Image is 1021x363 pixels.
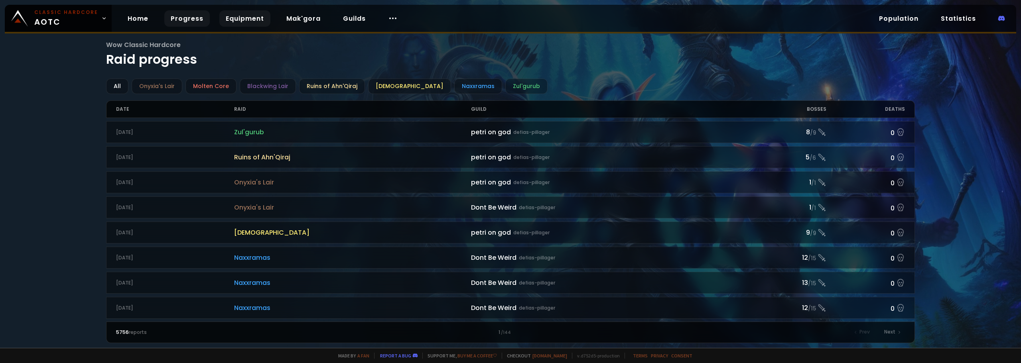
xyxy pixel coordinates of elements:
[826,101,905,118] div: Deaths
[572,353,620,359] span: v. d752d5 - production
[116,204,235,211] div: [DATE]
[106,146,915,168] a: [DATE]Ruins of Ahn'Qirajpetri on goddefias-pillager5/60
[747,127,826,137] div: 8
[234,278,471,288] span: Naxxramas
[5,5,112,32] a: Classic HardcoreAOTC
[116,304,235,312] div: [DATE]
[106,247,915,269] a: [DATE]NaxxramasDont Be Weirddefias-pillager12/150
[471,177,747,187] div: petri on god
[811,179,816,187] small: / 1
[116,154,235,161] div: [DATE]
[116,279,235,286] div: [DATE]
[234,253,471,263] span: Naxxramas
[337,10,372,27] a: Guilds
[808,280,816,288] small: / 15
[234,127,471,137] span: Zul'gurub
[502,353,567,359] span: Checkout
[368,78,451,94] div: [DEMOGRAPHIC_DATA]
[106,121,915,143] a: [DATE]Zul'gurubpetri on goddefias-pillager8/90
[811,204,816,212] small: / 1
[422,353,497,359] span: Support me,
[106,40,915,50] span: Wow Classic Hardcore
[106,222,915,243] a: [DATE][DEMOGRAPHIC_DATA]petri on goddefias-pillager9/90
[934,10,982,27] a: Statistics
[106,78,128,94] div: All
[505,78,548,94] div: Zul'gurub
[826,302,905,314] div: 0
[747,253,826,263] div: 12
[747,202,826,212] div: 1
[234,303,471,313] span: Naxxramas
[106,297,915,319] a: [DATE]NaxxramasDont Be Weirddefias-pillager12/150
[747,303,826,313] div: 12
[234,228,471,237] span: [DEMOGRAPHIC_DATA]
[471,152,747,162] div: petri on god
[747,177,826,187] div: 1
[106,272,915,294] a: [DATE]NaxxramasDont Be Weirddefias-pillager13/150
[116,129,235,136] div: [DATE]
[116,329,129,336] span: 5756
[810,154,816,162] small: / 6
[826,151,905,163] div: 0
[826,202,905,213] div: 0
[357,353,369,359] a: a fan
[471,278,747,288] div: Dont Be Weird
[532,353,567,359] a: [DOMAIN_NAME]
[873,10,925,27] a: Population
[333,353,369,359] span: Made by
[747,278,826,288] div: 13
[826,227,905,238] div: 0
[826,277,905,288] div: 0
[747,101,826,118] div: Bosses
[116,229,235,236] div: [DATE]
[34,9,98,16] small: Classic Hardcore
[519,304,555,312] small: defias-pillager
[299,78,365,94] div: Ruins of Ahn'Qiraj
[651,353,668,359] a: Privacy
[471,253,747,263] div: Dont Be Weird
[879,327,905,338] div: Next
[633,353,648,359] a: Terms
[116,179,235,186] div: [DATE]
[471,303,747,313] div: Dont Be Weird
[234,177,471,187] span: Onyxia's Lair
[106,171,915,193] a: [DATE]Onyxia's Lairpetri on goddefias-pillager1/10
[234,152,471,162] span: Ruins of Ahn'Qiraj
[850,327,875,338] div: Prev
[513,154,550,161] small: defias-pillager
[513,179,550,186] small: defias-pillager
[513,129,550,136] small: defias-pillager
[34,9,98,28] span: AOTC
[234,101,471,118] div: Raid
[826,126,905,138] div: 0
[808,255,816,263] small: / 15
[826,177,905,188] div: 0
[106,196,915,218] a: [DATE]Onyxia's LairDont Be Weirddefias-pillager1/10
[471,228,747,237] div: petri on god
[747,152,826,162] div: 5
[106,40,915,69] h1: Raid progress
[471,127,747,137] div: petri on god
[240,78,296,94] div: Blackwing Lair
[519,204,555,211] small: defias-pillager
[457,353,497,359] a: Buy me a coffee
[501,330,511,336] small: / 144
[116,329,313,336] div: reports
[808,305,816,313] small: / 15
[519,279,555,286] small: defias-pillager
[454,78,502,94] div: Naxxramas
[810,129,816,137] small: / 9
[380,353,411,359] a: Report a bug
[234,202,471,212] span: Onyxia's Lair
[132,78,182,94] div: Onyxia's Lair
[810,230,816,237] small: / 9
[671,353,692,359] a: Consent
[513,229,550,236] small: defias-pillager
[164,10,210,27] a: Progress
[519,254,555,261] small: defias-pillager
[116,254,235,261] div: [DATE]
[471,202,747,212] div: Dont Be Weird
[313,329,708,336] div: 1
[219,10,270,27] a: Equipment
[185,78,237,94] div: Molten Core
